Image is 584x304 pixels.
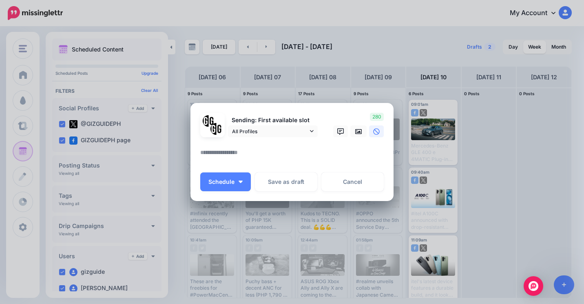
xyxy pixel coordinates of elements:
[370,113,384,121] span: 280
[524,276,543,296] div: Open Intercom Messenger
[321,172,384,191] a: Cancel
[239,181,243,183] img: arrow-down-white.png
[203,115,215,127] img: 353459792_649996473822713_4483302954317148903_n-bsa138318.png
[228,116,318,125] p: Sending: First available slot
[255,172,317,191] button: Save as draft
[200,172,251,191] button: Schedule
[228,125,318,137] a: All Profiles
[232,127,308,136] span: All Profiles
[210,123,222,135] img: JT5sWCfR-79925.png
[208,179,234,185] span: Schedule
